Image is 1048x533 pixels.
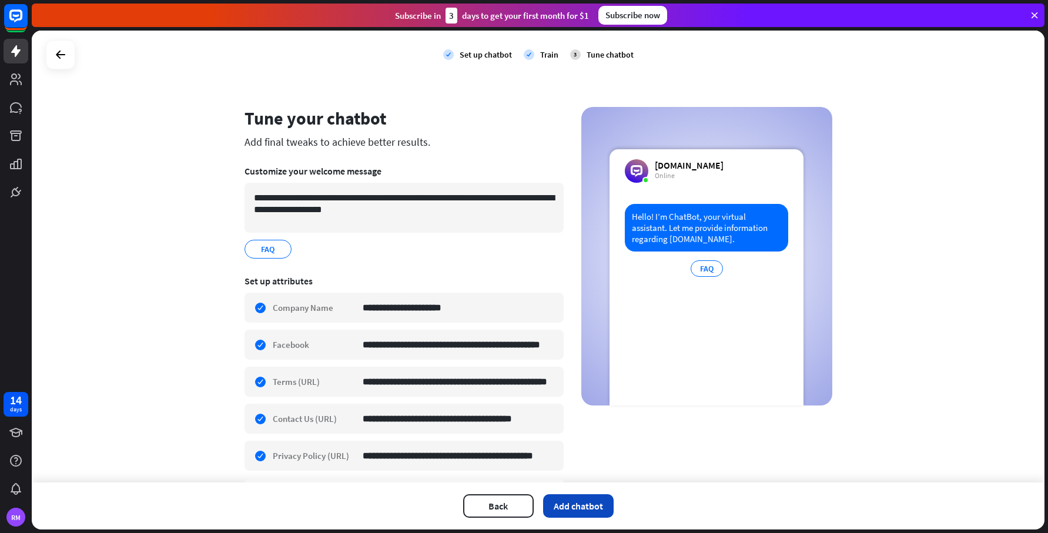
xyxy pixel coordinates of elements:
[691,260,723,277] div: FAQ
[260,243,276,256] span: FAQ
[10,395,22,405] div: 14
[395,8,589,24] div: Subscribe in days to get your first month for $1
[625,204,788,252] div: Hello! I’m ChatBot, your virtual assistant. Let me provide information regarding [DOMAIN_NAME].
[4,392,28,417] a: 14 days
[460,49,512,60] div: Set up chatbot
[9,5,45,40] button: Open LiveChat chat widget
[543,494,614,518] button: Add chatbot
[443,49,454,60] i: check
[245,165,564,177] div: Customize your welcome message
[655,171,724,180] div: Online
[6,508,25,527] div: RM
[655,159,724,171] div: [DOMAIN_NAME]
[245,135,564,149] div: Add final tweaks to achieve better results.
[587,49,634,60] div: Tune chatbot
[245,107,564,129] div: Tune your chatbot
[570,49,581,60] div: 3
[598,6,667,25] div: Subscribe now
[446,8,457,24] div: 3
[524,49,534,60] i: check
[245,275,564,287] div: Set up attributes
[463,494,534,518] button: Back
[540,49,558,60] div: Train
[10,405,22,414] div: days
